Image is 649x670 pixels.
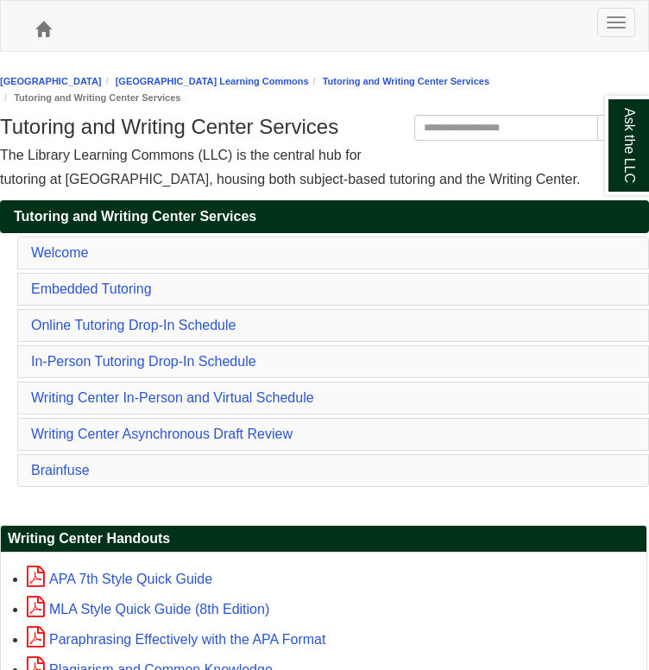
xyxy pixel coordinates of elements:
[31,281,152,296] a: Embedded Tutoring
[27,632,325,647] a: Paraphrasing Effectively with the APA Format
[31,354,256,369] a: In-Person Tutoring Drop-In Schedule
[31,318,236,332] a: Online Tutoring Drop-In Schedule
[27,572,212,586] a: APA 7th Style Quick Guide
[323,76,489,86] a: Tutoring and Writing Center Services
[14,209,256,224] span: Tutoring and Writing Center Services
[31,463,90,477] a: Brainfuse
[31,427,293,441] a: Writing Center Asynchronous Draft Review
[1,526,646,553] h2: Writing Center Handouts
[31,390,314,405] a: Writing Center In-Person and Virtual Schedule
[27,602,269,616] a: MLA Style Quick Guide (8th Edition)
[116,76,309,86] a: [GEOGRAPHIC_DATA] Learning Commons
[31,245,88,260] a: Welcome
[597,115,649,141] button: Search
